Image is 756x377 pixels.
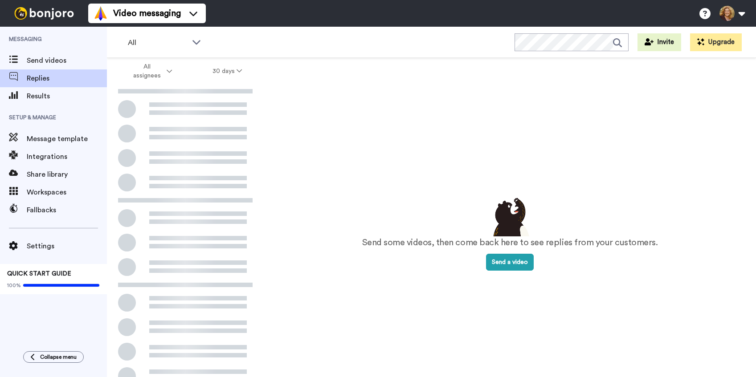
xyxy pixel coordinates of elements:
[27,55,107,66] span: Send videos
[486,254,534,271] button: Send a video
[23,351,84,363] button: Collapse menu
[27,169,107,180] span: Share library
[27,205,107,215] span: Fallbacks
[27,241,107,251] span: Settings
[11,7,78,20] img: bj-logo-header-white.svg
[27,73,107,84] span: Replies
[129,62,165,80] span: All assignees
[113,7,181,20] span: Video messaging
[27,91,107,101] span: Results
[7,282,21,289] span: 100%
[109,59,192,84] button: All assignees
[27,134,107,144] span: Message template
[7,271,71,277] span: QUICK START GUIDE
[27,187,107,198] span: Workspaces
[128,37,188,48] span: All
[362,236,658,249] p: Send some videos, then come back here to see replies from your customers.
[27,151,107,162] span: Integrations
[192,63,262,79] button: 30 days
[486,259,534,265] a: Send a video
[40,353,77,361] span: Collapse menu
[488,195,532,236] img: results-emptystates.png
[690,33,742,51] button: Upgrade
[637,33,681,51] button: Invite
[94,6,108,20] img: vm-color.svg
